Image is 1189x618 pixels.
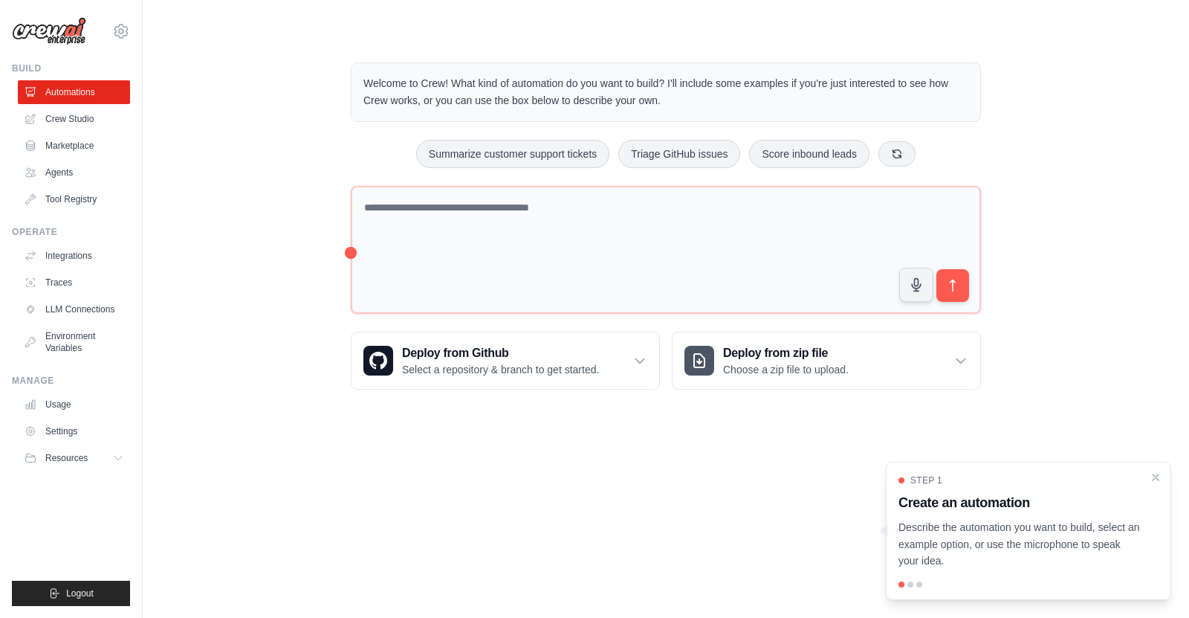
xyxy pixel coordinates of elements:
div: Operate [12,226,130,238]
button: Summarize customer support tickets [416,140,609,168]
button: Close walkthrough [1150,471,1162,483]
p: Choose a zip file to upload. [723,362,849,377]
a: Usage [18,393,130,416]
a: Traces [18,271,130,294]
div: Build [12,62,130,74]
a: Tool Registry [18,187,130,211]
a: Environment Variables [18,324,130,360]
button: Score inbound leads [749,140,869,168]
a: LLM Connections [18,297,130,321]
a: Marketplace [18,134,130,158]
p: Describe the automation you want to build, select an example option, or use the microphone to spe... [898,519,1141,570]
h3: Deploy from zip file [723,344,849,362]
a: Integrations [18,244,130,268]
div: Manage [12,375,130,387]
p: Welcome to Crew! What kind of automation do you want to build? I'll include some examples if you'... [363,75,968,109]
p: Select a repository & branch to get started. [402,362,599,377]
img: Logo [12,17,86,45]
a: Settings [18,419,130,443]
a: Agents [18,161,130,184]
button: Triage GitHub issues [618,140,740,168]
h3: Create an automation [898,492,1141,513]
a: Automations [18,80,130,104]
h3: Deploy from Github [402,344,599,362]
span: Step 1 [910,474,942,486]
a: Crew Studio [18,107,130,131]
span: Logout [66,588,94,599]
span: Resources [45,452,88,464]
button: Resources [18,446,130,470]
button: Logout [12,581,130,606]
